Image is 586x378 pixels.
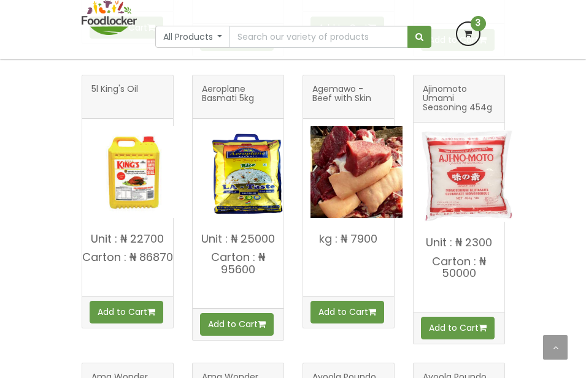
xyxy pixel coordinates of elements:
i: Add to cart [147,308,155,316]
p: Carton : ₦ 86870 [82,251,173,263]
i: Add to cart [479,323,487,332]
p: Unit : ₦ 25000 [193,233,283,245]
i: Add to cart [258,320,266,328]
span: 5l King's Oil [91,85,138,109]
img: 5l King's Oil [90,126,182,218]
span: Ajinomoto Umami Seasoning 454g [423,85,495,109]
button: Add to Cart [90,301,163,323]
span: Aeroplane Basmati 5kg [202,85,274,109]
img: Agemawo - Beef with Skin [310,126,403,218]
p: kg : ₦ 7900 [303,233,394,245]
button: Add to Cart [200,313,274,335]
p: Carton : ₦ 95600 [193,251,283,276]
input: Search our variety of products [229,26,407,48]
button: All Products [155,26,231,48]
p: Unit : ₦ 22700 [82,233,173,245]
span: 3 [471,16,486,31]
button: Add to Cart [310,301,384,323]
button: Add to Cart [421,317,495,339]
i: Add to cart [368,308,376,316]
span: Agemawo - Beef with Skin [312,85,385,109]
p: Unit : ₦ 2300 [414,236,504,249]
p: Carton : ₦ 50000 [414,255,504,280]
img: Aeroplane Basmati 5kg [200,126,292,218]
img: Ajinomoto Umami Seasoning 454g [421,130,513,222]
